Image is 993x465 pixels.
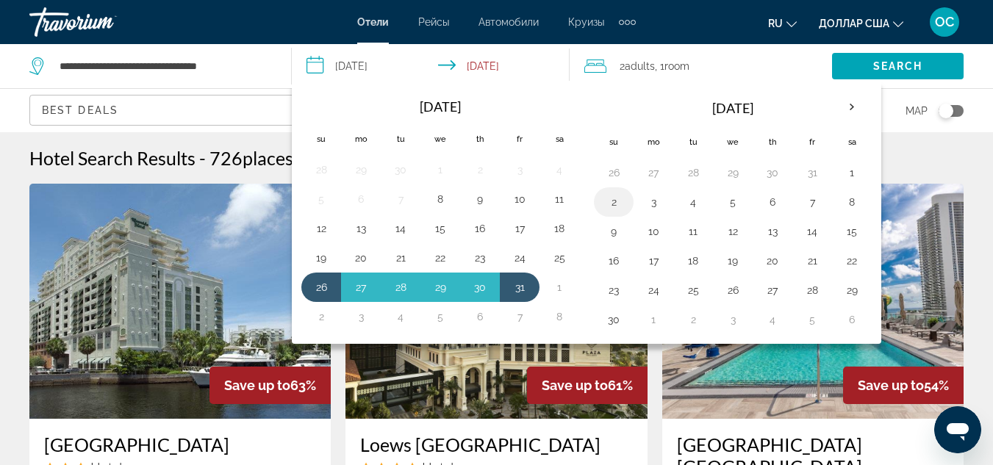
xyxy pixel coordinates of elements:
button: Дополнительные элементы навигации [619,10,636,34]
font: Круизы [568,16,604,28]
button: Day 27 [642,162,665,183]
button: Day 17 [508,218,531,239]
a: Отели [357,16,389,28]
button: Day 4 [761,309,784,330]
a: Автомобили [478,16,539,28]
button: Day 12 [721,221,745,242]
button: Day 30 [389,159,412,180]
button: Day 9 [602,221,625,242]
span: Adults [625,60,655,72]
button: Day 16 [468,218,492,239]
button: Day 20 [761,250,784,271]
button: Day 25 [681,280,705,300]
button: Day 24 [508,248,531,268]
button: Day 5 [429,306,452,327]
button: Изменить язык [768,12,797,34]
button: Day 29 [840,280,864,300]
h3: Loews [GEOGRAPHIC_DATA] [360,433,632,455]
table: Left calendar grid [301,90,579,331]
button: Day 29 [429,277,452,298]
button: Day 4 [681,192,705,212]
button: Day 5 [800,309,824,330]
button: Day 5 [309,189,333,209]
button: Day 6 [840,309,864,330]
button: Day 11 [548,189,571,209]
button: Day 13 [761,221,784,242]
button: Day 29 [721,162,745,183]
div: 63% [209,367,331,404]
button: Day 26 [721,280,745,300]
button: Day 18 [548,218,571,239]
button: Day 23 [468,248,492,268]
button: Day 28 [309,159,333,180]
button: Day 11 [681,221,705,242]
button: Day 22 [840,250,864,271]
button: Day 1 [642,309,665,330]
button: Day 18 [681,250,705,271]
font: ru [768,18,783,29]
button: Day 2 [309,306,333,327]
button: Day 3 [349,306,373,327]
button: Day 24 [642,280,665,300]
button: Day 7 [389,189,412,209]
button: Toggle map [928,104,964,118]
button: Day 6 [761,192,784,212]
span: Save up to [224,378,290,393]
button: Day 1 [840,162,864,183]
button: Next month [832,90,872,124]
button: Day 9 [468,189,492,209]
span: , 1 [655,56,689,76]
iframe: Кнопка запуска окна обмена сообщениями [934,406,981,453]
button: Day 25 [548,248,571,268]
button: Day 8 [429,189,452,209]
button: Day 27 [761,280,784,300]
img: Riverside Hotel [29,184,331,419]
button: Day 4 [548,159,571,180]
button: Day 15 [840,221,864,242]
span: Map [906,101,928,121]
span: - [199,147,206,169]
button: Day 6 [349,189,373,209]
button: Day 10 [508,189,531,209]
button: Day 30 [468,277,492,298]
button: Day 2 [602,192,625,212]
span: Save up to [542,378,608,393]
th: [DATE] [341,90,539,123]
button: Day 21 [389,248,412,268]
button: Day 28 [681,162,705,183]
h2: 726 [209,147,447,169]
button: Day 7 [800,192,824,212]
button: Day 27 [349,277,373,298]
button: Day 26 [602,162,625,183]
button: Day 10 [642,221,665,242]
button: Day 31 [800,162,824,183]
button: Изменить валюту [819,12,903,34]
button: Day 28 [389,277,412,298]
a: [GEOGRAPHIC_DATA] [44,433,316,455]
mat-select: Sort by [42,101,318,119]
button: Day 19 [721,250,745,271]
button: Day 1 [429,159,452,180]
button: Select check in and out date [292,44,569,88]
button: Day 8 [548,306,571,327]
button: Day 7 [508,306,531,327]
button: Day 2 [681,309,705,330]
font: Рейсы [418,16,449,28]
span: Search [873,60,923,72]
button: Day 30 [761,162,784,183]
button: Day 12 [309,218,333,239]
div: 54% [843,367,964,404]
table: Right calendar grid [594,90,872,334]
button: Day 28 [800,280,824,300]
span: places to spend your time [243,147,447,169]
button: Day 16 [602,250,625,271]
font: доллар США [819,18,889,29]
button: Меню пользователя [925,7,964,37]
button: Day 21 [800,250,824,271]
button: Day 14 [800,221,824,242]
button: Day 14 [389,218,412,239]
button: Day 20 [349,248,373,268]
